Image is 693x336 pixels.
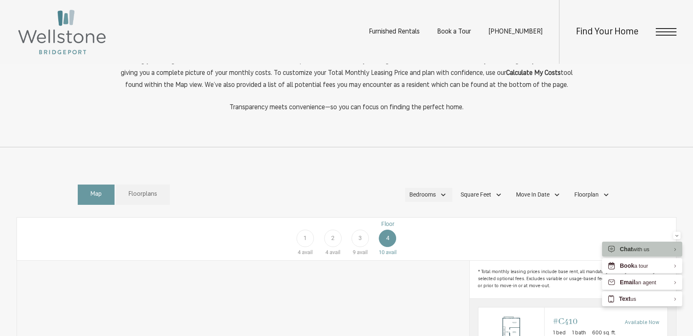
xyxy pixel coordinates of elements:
span: 9 [353,249,356,255]
span: Square Feet [461,190,491,199]
span: Floorplans [129,190,157,199]
span: Map [91,190,102,199]
a: Floor 2 [319,220,346,257]
span: 4 [298,249,301,255]
a: Floor 3 [346,220,374,257]
button: Open Menu [656,28,676,36]
span: avail [302,249,313,255]
p: Transparency meets convenience—so you can focus on finding the perfect home. [119,102,574,114]
span: avail [330,249,340,255]
span: #C410 [553,316,578,327]
strong: Calculate My Costs [506,70,561,77]
span: 2 [331,234,335,242]
span: 1 [303,234,307,242]
span: Floorplan [574,190,599,199]
span: Available Now [625,319,659,327]
span: Bedrooms [409,190,436,199]
p: Planning your budget is essential, and we’re here to make it simpler. Our Total Monthly Leasing P... [119,55,574,91]
a: Floor 1 [292,220,319,257]
a: Find Your Home [576,27,638,37]
span: [PHONE_NUMBER] [488,29,542,35]
span: * Total monthly leasing prices include base rent, all mandatory monthly fees and any user-selecte... [478,269,668,290]
span: Move In Date [516,190,550,199]
a: Call Us at (253) 642-8681 [488,29,542,35]
a: Furnished Rentals [369,29,420,35]
span: 4 [325,249,328,255]
span: 3 [358,234,362,242]
a: Book a Tour [437,29,471,35]
img: Wellstone [17,8,108,56]
span: avail [357,249,368,255]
